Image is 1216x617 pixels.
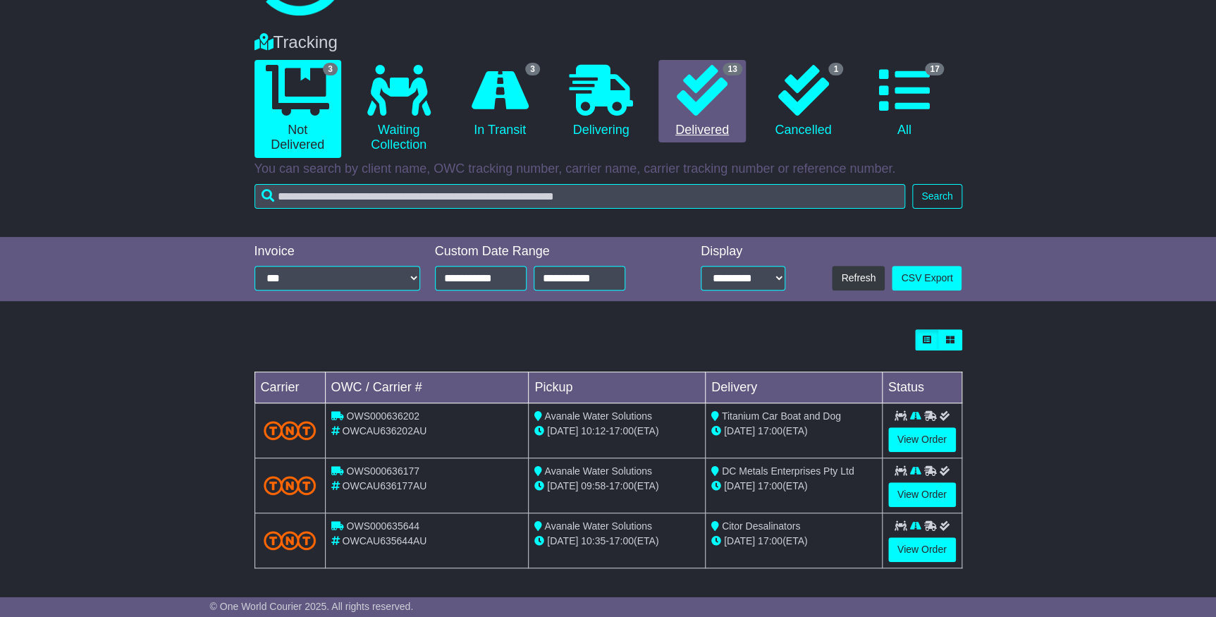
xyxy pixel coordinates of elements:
[355,60,442,158] a: Waiting Collection
[724,425,755,436] span: [DATE]
[758,480,782,491] span: 17:00
[760,60,847,143] a: 1 Cancelled
[342,535,426,546] span: OWCAU635644AU
[658,60,745,143] a: 13 Delivered
[581,480,606,491] span: 09:58
[722,520,800,532] span: Citor Desalinators
[722,410,841,422] span: Titanium Car Boat and Dog
[723,63,742,75] span: 13
[346,410,419,422] span: OWS000636202
[888,537,956,562] a: View Order
[456,60,543,143] a: 3 In Transit
[325,372,529,403] td: OWC / Carrier #
[758,425,782,436] span: 17:00
[912,184,962,209] button: Search
[832,266,885,291] button: Refresh
[724,480,755,491] span: [DATE]
[581,535,606,546] span: 10:35
[701,244,785,259] div: Display
[264,531,317,550] img: TNT_Domestic.png
[264,421,317,440] img: TNT_Domestic.png
[525,63,540,75] span: 3
[758,535,782,546] span: 17:00
[581,425,606,436] span: 10:12
[342,425,426,436] span: OWCAU636202AU
[254,161,962,177] p: You can search by client name, OWC tracking number, carrier name, carrier tracking number or refe...
[544,520,652,532] span: Avanale Water Solutions
[892,266,962,291] a: CSV Export
[534,534,699,549] div: - (ETA)
[254,372,325,403] td: Carrier
[534,424,699,439] div: - (ETA)
[609,425,634,436] span: 17:00
[722,465,854,477] span: DC Metals Enterprises Pty Ltd
[210,601,414,612] span: © One World Courier 2025. All rights reserved.
[544,465,652,477] span: Avanale Water Solutions
[828,63,843,75] span: 1
[323,63,338,75] span: 3
[558,60,644,143] a: Delivering
[925,63,944,75] span: 17
[435,244,661,259] div: Custom Date Range
[705,372,882,403] td: Delivery
[254,60,341,158] a: 3 Not Delivered
[544,410,652,422] span: Avanale Water Solutions
[547,480,578,491] span: [DATE]
[711,479,876,494] div: (ETA)
[534,479,699,494] div: - (ETA)
[888,427,956,452] a: View Order
[861,60,947,143] a: 17 All
[882,372,962,403] td: Status
[609,480,634,491] span: 17:00
[711,424,876,439] div: (ETA)
[724,535,755,546] span: [DATE]
[609,535,634,546] span: 17:00
[254,244,421,259] div: Invoice
[547,535,578,546] span: [DATE]
[264,476,317,495] img: TNT_Domestic.png
[547,425,578,436] span: [DATE]
[342,480,426,491] span: OWCAU636177AU
[711,534,876,549] div: (ETA)
[346,465,419,477] span: OWS000636177
[247,32,969,53] div: Tracking
[529,372,706,403] td: Pickup
[346,520,419,532] span: OWS000635644
[888,482,956,507] a: View Order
